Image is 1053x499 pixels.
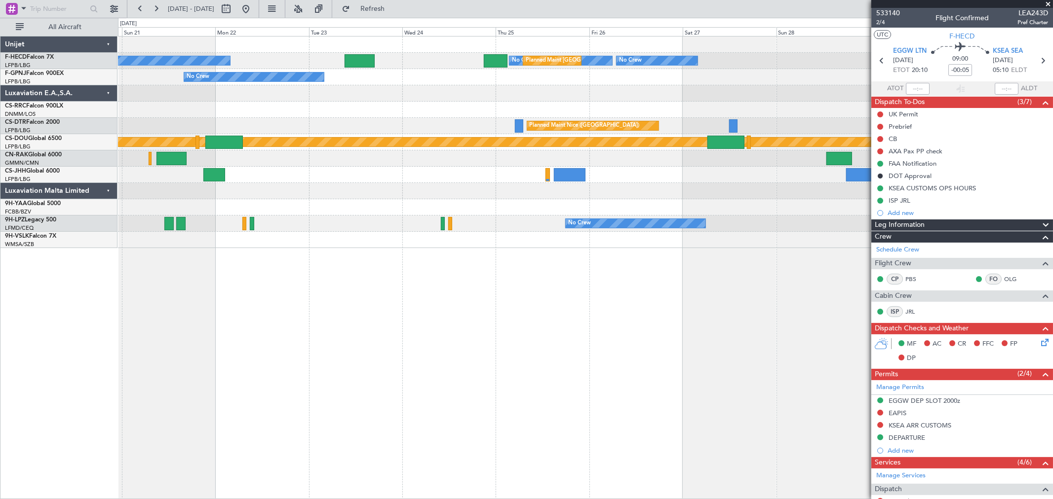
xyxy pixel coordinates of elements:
span: Cabin Crew [875,290,912,302]
a: F-HECDFalcon 7X [5,54,54,60]
a: Manage Services [876,471,926,481]
a: CN-RAKGlobal 6000 [5,152,62,158]
span: [DATE] [993,56,1013,66]
div: No Crew [568,216,591,231]
div: UK Permit [889,110,918,118]
a: CS-JHHGlobal 6000 [5,168,60,174]
a: LFPB/LBG [5,143,31,150]
span: 05:10 [993,66,1009,75]
span: F-HECD [5,54,27,60]
a: JRL [905,307,928,316]
div: Mon 22 [215,27,309,36]
div: ISP [887,306,903,317]
span: Services [875,457,900,468]
div: DEPARTURE [889,433,925,442]
span: ETOT [893,66,909,75]
a: LFPB/LBG [5,176,31,183]
span: Dispatch To-Dos [875,97,925,108]
button: All Aircraft [11,19,107,35]
a: WMSA/SZB [5,241,34,248]
div: ISP JRL [889,196,910,205]
a: 9H-VSLKFalcon 7X [5,233,56,239]
span: Dispatch [875,484,902,495]
span: Permits [875,369,898,380]
span: Leg Information [875,219,925,231]
div: CB [889,135,897,143]
span: CS-DOU [5,136,28,142]
span: FP [1010,339,1017,349]
div: Add new [888,446,1048,455]
a: LFMD/CEQ [5,224,34,232]
div: Add new [888,209,1048,217]
span: 09:00 [952,54,968,64]
span: LEA243D [1017,8,1048,18]
div: [DATE] [120,20,137,28]
span: AC [933,339,941,349]
span: [DATE] [893,56,913,66]
a: F-GPNJFalcon 900EX [5,71,64,76]
div: Thu 25 [496,27,589,36]
span: ELDT [1011,66,1027,75]
span: CS-RRC [5,103,26,109]
div: KSEA CUSTOMS OPS HOURS [889,184,976,192]
span: FFC [982,339,994,349]
a: LFPB/LBG [5,78,31,85]
span: Crew [875,231,892,243]
span: [DATE] - [DATE] [168,4,214,13]
span: CS-JHH [5,168,26,174]
div: EAPIS [889,409,906,417]
div: KSEA ARR CUSTOMS [889,421,951,429]
span: CS-DTR [5,119,26,125]
div: Flight Confirmed [936,13,989,24]
span: 2/4 [876,18,900,27]
span: (3/7) [1017,97,1032,107]
a: CS-DOUGlobal 6500 [5,136,62,142]
button: Refresh [337,1,396,17]
span: CR [958,339,966,349]
div: Sat 27 [683,27,776,36]
span: ATOT [887,84,903,94]
span: CN-RAK [5,152,28,158]
div: No Crew [187,70,209,84]
a: LFPB/LBG [5,62,31,69]
span: 9H-LPZ [5,217,25,223]
span: Pref Charter [1017,18,1048,27]
span: KSEA SEA [993,46,1023,56]
span: (4/6) [1017,457,1032,467]
span: Flight Crew [875,258,911,269]
span: 533140 [876,8,900,18]
a: Schedule Crew [876,245,919,255]
input: --:-- [906,83,930,95]
span: Refresh [352,5,393,12]
span: F-GPNJ [5,71,26,76]
div: CP [887,274,903,285]
span: F-HECD [950,31,975,41]
button: UTC [874,30,891,39]
div: Sun 21 [122,27,215,36]
div: Planned Maint [GEOGRAPHIC_DATA] ([GEOGRAPHIC_DATA]) [526,53,681,68]
div: Prebrief [889,122,912,131]
a: Manage Permits [876,383,924,392]
a: LFPB/LBG [5,127,31,134]
input: Trip Number [30,1,87,16]
div: Wed 24 [402,27,496,36]
span: 9H-YAA [5,201,27,207]
a: 9H-LPZLegacy 500 [5,217,56,223]
div: No Crew [512,53,535,68]
div: No Crew [619,53,642,68]
div: Sun 28 [777,27,870,36]
a: PBS [905,275,928,284]
span: DP [907,354,916,363]
span: EGGW LTN [893,46,927,56]
span: 9H-VSLK [5,233,29,239]
div: Planned Maint Nice ([GEOGRAPHIC_DATA]) [530,118,640,133]
span: All Aircraft [26,24,104,31]
span: (2/4) [1017,368,1032,379]
span: Dispatch Checks and Weather [875,323,969,334]
a: CS-RRCFalcon 900LX [5,103,63,109]
a: 9H-YAAGlobal 5000 [5,201,61,207]
div: Fri 26 [589,27,683,36]
a: FCBB/BZV [5,208,31,215]
a: DNMM/LOS [5,110,36,118]
a: OLG [1004,275,1026,284]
